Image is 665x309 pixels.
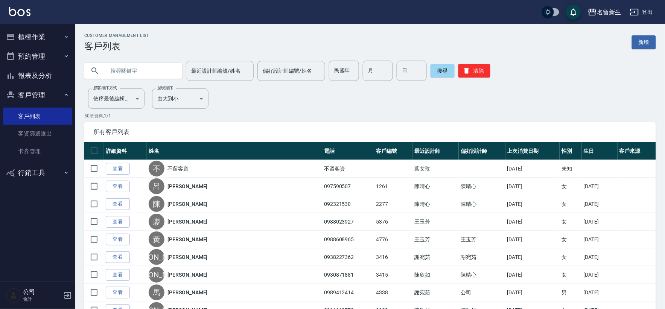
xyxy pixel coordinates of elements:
[582,142,618,160] th: 生日
[147,142,322,160] th: 姓名
[322,178,374,195] td: 097590507
[106,163,130,175] a: 查看
[582,213,618,231] td: [DATE]
[374,248,412,266] td: 3416
[322,213,374,231] td: 0988023927
[459,248,505,266] td: 謝宛茹
[459,142,505,160] th: 偏好設計師
[627,5,656,19] button: 登出
[374,142,412,160] th: 客戶編號
[505,142,560,160] th: 上次消費日期
[322,195,374,213] td: 092321530
[431,64,455,78] button: 搜尋
[560,178,582,195] td: 女
[458,64,490,78] button: 清除
[167,165,189,172] a: 不留客資
[582,231,618,248] td: [DATE]
[412,178,459,195] td: 陳晴心
[106,216,130,228] a: 查看
[322,266,374,284] td: 0930871881
[84,113,656,119] p: 50 筆資料, 1 / 1
[104,142,147,160] th: 詳細資料
[374,178,412,195] td: 1261
[6,288,21,303] img: Person
[412,231,459,248] td: 王玉芳
[88,88,145,109] div: 依序最後編輯時間
[459,195,505,213] td: 陳晴心
[582,178,618,195] td: [DATE]
[167,289,207,296] a: [PERSON_NAME]
[459,231,505,248] td: 王玉芳
[3,125,72,142] a: 客資篩選匯出
[412,266,459,284] td: 陳欣如
[106,287,130,298] a: 查看
[566,5,581,20] button: save
[505,248,560,266] td: [DATE]
[412,213,459,231] td: 王玉芳
[374,231,412,248] td: 4776
[412,248,459,266] td: 謝宛茹
[149,267,164,283] div: [PERSON_NAME]
[167,271,207,279] a: [PERSON_NAME]
[560,231,582,248] td: 女
[23,288,61,296] h5: 公司
[582,266,618,284] td: [DATE]
[93,85,117,91] label: 顧客排序方式
[106,181,130,192] a: 查看
[3,27,72,47] button: 櫃檯作業
[560,266,582,284] td: 女
[149,196,164,212] div: 陳
[582,284,618,301] td: [DATE]
[322,160,374,178] td: 不留客資
[412,142,459,160] th: 最近設計師
[505,178,560,195] td: [DATE]
[167,218,207,225] a: [PERSON_NAME]
[597,8,621,17] div: 名留新生
[505,231,560,248] td: [DATE]
[618,142,656,160] th: 客戶來源
[560,160,582,178] td: 未知
[167,236,207,243] a: [PERSON_NAME]
[322,231,374,248] td: 0988608965
[106,234,130,245] a: 查看
[167,200,207,208] a: [PERSON_NAME]
[374,266,412,284] td: 3415
[9,7,30,16] img: Logo
[322,142,374,160] th: 電話
[412,160,459,178] td: 葉艾玟
[152,88,208,109] div: 由大到小
[412,195,459,213] td: 陳晴心
[3,143,72,160] a: 卡券管理
[167,183,207,190] a: [PERSON_NAME]
[3,85,72,105] button: 客戶管理
[149,214,164,230] div: 廖
[412,284,459,301] td: 謝宛茹
[632,35,656,49] a: 新增
[149,161,164,177] div: 不
[84,33,149,38] h2: Customer Management List
[157,85,173,91] label: 呈現順序
[374,195,412,213] td: 2277
[23,296,61,303] p: 會計
[582,195,618,213] td: [DATE]
[3,163,72,183] button: 行銷工具
[106,198,130,210] a: 查看
[3,47,72,66] button: 預約管理
[585,5,624,20] button: 名留新生
[560,195,582,213] td: 女
[505,284,560,301] td: [DATE]
[505,195,560,213] td: [DATE]
[560,284,582,301] td: 男
[149,285,164,300] div: 馬
[459,178,505,195] td: 陳晴心
[105,61,176,81] input: 搜尋關鍵字
[322,284,374,301] td: 0989412414
[560,213,582,231] td: 女
[459,266,505,284] td: 陳晴心
[106,269,130,281] a: 查看
[149,231,164,247] div: 黃
[167,253,207,261] a: [PERSON_NAME]
[93,128,647,136] span: 所有客戶列表
[560,248,582,266] td: 女
[149,249,164,265] div: [PERSON_NAME]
